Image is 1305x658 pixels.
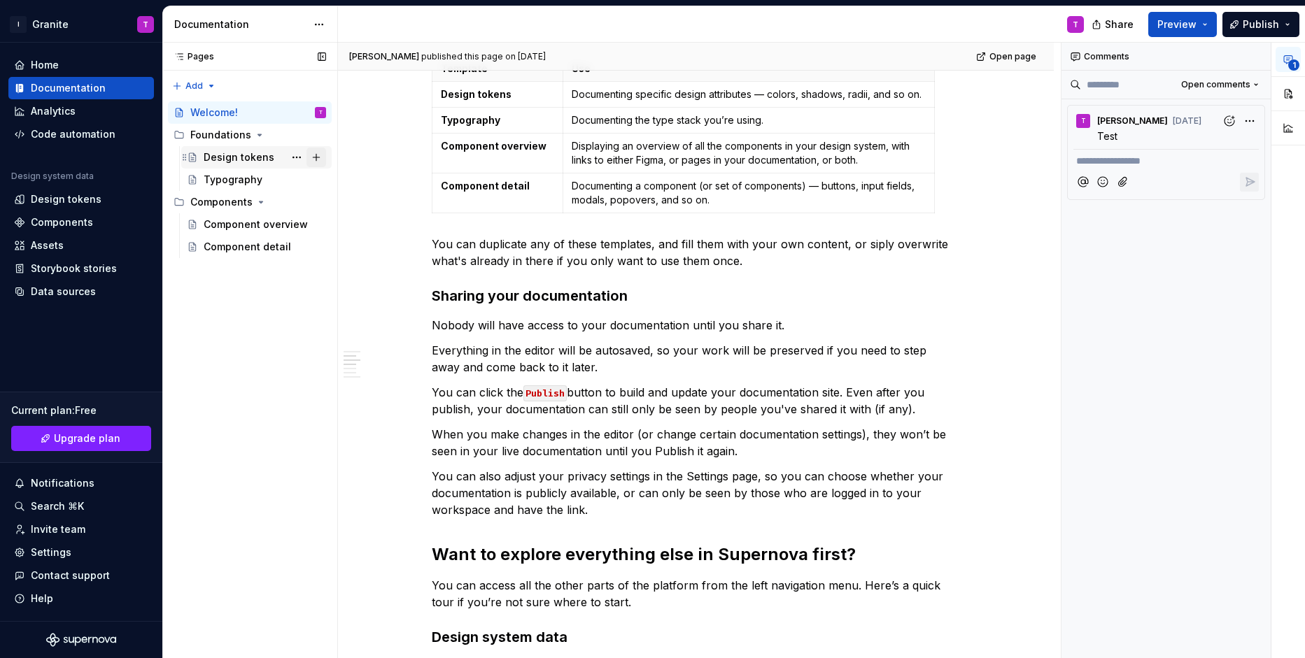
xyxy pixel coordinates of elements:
button: Preview [1148,12,1217,37]
button: Add reaction [1220,111,1239,130]
button: Search ⌘K [8,495,154,517]
div: T [1081,115,1086,127]
p: Documenting a component (or set of components) — buttons, input fields, modals, popovers, and so on. [572,179,926,207]
a: Storybook stories [8,257,154,280]
div: Analytics [31,104,76,118]
a: Code automation [8,123,154,145]
div: Code automation [31,127,115,141]
div: T [319,106,323,120]
button: Contact support [8,564,154,587]
p: You can duplicate any of these templates, and fill them with your own content, or siply overwrite... [432,236,961,269]
strong: Design tokens [441,88,512,100]
p: You can access all the other parts of the platform from the left navigation menu. Here’s a quick ... [432,577,961,610]
div: Typography [204,173,262,187]
div: Search ⌘K [31,499,84,513]
strong: Component detail [441,180,530,192]
span: Preview [1157,17,1197,31]
span: Open page [989,51,1036,62]
div: Components [190,195,253,209]
button: More [1240,111,1259,130]
div: Design tokens [31,192,101,206]
a: Typography [181,169,332,191]
a: Settings [8,541,154,564]
svg: Supernova Logo [46,633,116,647]
a: Invite team [8,518,154,541]
div: published this page on [DATE] [421,51,546,62]
div: Component overview [204,217,308,231]
a: Design tokens [181,146,332,169]
span: Publish [1243,17,1279,31]
a: Documentation [8,77,154,99]
button: Add [168,76,220,96]
button: Help [8,587,154,610]
a: Open page [972,47,1043,66]
p: You can click the button to build and update your documentation site. Even after you publish, you... [432,384,961,417]
div: Welcome! [190,106,238,120]
a: Assets [8,234,154,257]
a: Component overview [181,213,332,236]
span: Add [185,80,203,92]
p: Displaying an overview of all the components in your design system, with links to either Figma, o... [572,139,926,167]
div: Foundations [168,124,332,146]
div: Data sources [31,285,96,299]
p: Documenting specific design attributes — colors, shadows, radii, and so on. [572,87,926,101]
strong: Typography [441,114,500,126]
div: Storybook stories [31,262,117,276]
a: Design tokens [8,188,154,210]
p: You can also adjust your privacy settings in the Settings page, so you can choose whether your do... [432,468,961,518]
h3: Design system data [432,627,961,647]
a: Upgrade plan [11,426,151,451]
div: Invite team [31,522,85,536]
div: Components [31,215,93,229]
span: 1 [1288,59,1299,71]
button: Open comments [1175,75,1265,94]
button: Add emoji [1094,173,1113,192]
div: Documentation [174,17,306,31]
a: Component detail [181,236,332,258]
div: Design system data [11,171,94,182]
div: T [1073,19,1078,30]
span: Upgrade plan [54,431,120,445]
a: Analytics [8,100,154,122]
button: IGraniteT [3,9,160,39]
button: Reply [1240,173,1259,192]
a: Home [8,54,154,76]
div: Components [168,191,332,213]
span: Share [1105,17,1134,31]
a: Data sources [8,280,154,303]
div: Comments [1061,43,1271,71]
h3: Sharing your documentation [432,286,961,306]
span: Open comments [1181,79,1250,90]
div: Help [31,592,53,606]
div: Notifications [31,476,94,490]
div: Current plan : Free [11,403,151,417]
div: Contact support [31,568,110,582]
div: Settings [31,545,71,559]
span: [PERSON_NAME] [349,51,419,62]
div: Documentation [31,81,106,95]
code: Publish [523,385,567,401]
button: Publish [1222,12,1299,37]
div: T [143,19,148,30]
button: Share [1085,12,1143,37]
div: Granite [32,17,69,31]
div: Page tree [168,101,332,258]
h2: Want to explore everything else in Supernova first? [432,543,961,566]
div: Pages [168,51,214,62]
strong: Component overview [441,140,546,152]
p: Documenting the type stack you’re using. [572,113,926,127]
p: Everything in the editor will be autosaved, so your work will be preserved if you need to step aw... [432,342,961,376]
div: I [10,16,27,33]
div: Composer editor [1073,149,1259,169]
button: Mention someone [1073,173,1092,192]
p: Nobody will have access to your documentation until you share it. [432,317,961,334]
div: Foundations [190,128,251,142]
div: Design tokens [204,150,274,164]
p: When you make changes in the editor (or change certain documentation settings), they won’t be see... [432,426,961,459]
a: Components [8,211,154,234]
div: Component detail [204,240,291,254]
button: Notifications [8,472,154,494]
button: Attach files [1114,173,1133,192]
span: Test [1097,130,1117,142]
